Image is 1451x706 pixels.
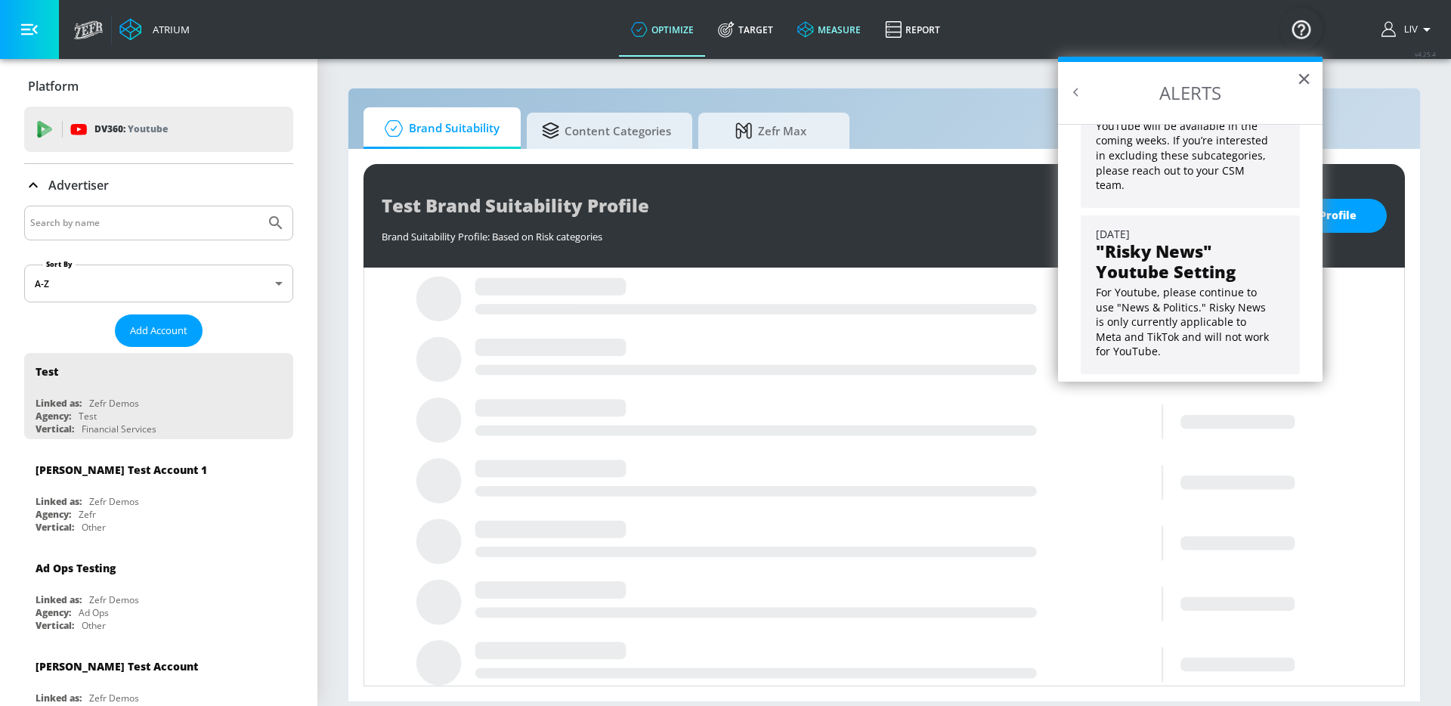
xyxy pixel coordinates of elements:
a: Report [873,2,952,57]
div: Vertical: [36,619,74,632]
a: optimize [619,2,706,57]
div: Agency: [36,508,71,521]
button: Add Account [115,314,203,347]
div: [PERSON_NAME] Test Account 1 [36,463,207,477]
div: DV360: Youtube [24,107,293,152]
div: Test [79,410,97,423]
p: You can now adjust your suitability settings for select Risk Categories on Meta and TikTok. Suppo... [1096,74,1273,193]
p: DV360: [94,121,168,138]
div: Agency: [36,606,71,619]
p: Advertiser [48,177,109,194]
a: Atrium [119,18,190,41]
div: Agency: [36,410,71,423]
div: Ad Ops TestingLinked as:Zefr DemosAgency:Ad OpsVertical:Other [24,550,293,636]
strong: "Risky News" Youtube Setting [1096,240,1236,282]
div: Vertical: [36,423,74,435]
div: Ad Ops [79,606,109,619]
button: Open Resource Center [1280,8,1323,50]
div: Financial Services [82,423,156,435]
span: Brand Suitability [379,110,500,147]
p: Platform [28,78,79,94]
p: Youtube [128,121,168,137]
div: Linked as: [36,495,82,508]
div: TestLinked as:Zefr DemosAgency:TestVertical:Financial Services [24,353,293,439]
div: [PERSON_NAME] Test Account 1Linked as:Zefr DemosAgency:ZefrVertical:Other [24,451,293,537]
div: Vertical: [36,521,74,534]
input: Search by name [30,213,259,233]
div: Linked as: [36,692,82,704]
div: Zefr Demos [89,593,139,606]
div: Zefr [79,508,96,521]
div: [DATE] [1096,227,1285,242]
div: Advertiser [24,164,293,206]
div: A-Z [24,265,293,302]
p: For Youtube, please continue to use "News & Politics." Risky News is only currently applicable to... [1096,285,1273,359]
h2: ALERTS [1058,62,1323,124]
div: Platform [24,65,293,107]
div: [PERSON_NAME] Test Account [36,659,198,673]
button: Liv [1381,20,1436,39]
div: Brand Suitability Profile: Based on Risk categories [382,222,1232,243]
div: Other [82,521,106,534]
div: Test [36,364,58,379]
div: Zefr Demos [89,397,139,410]
span: login as: liv.ho@zefr.com [1398,24,1418,35]
div: Linked as: [36,593,82,606]
span: Add Account [130,322,187,339]
a: Target [706,2,785,57]
span: v 4.25.4 [1415,50,1436,58]
button: Back to Resource Center Home [1069,85,1084,100]
div: Zefr Demos [89,692,139,704]
div: Other [82,619,106,632]
div: Ad Ops Testing [36,561,116,575]
div: Atrium [147,23,190,36]
div: Zefr Demos [89,495,139,508]
label: Sort By [43,259,76,269]
div: Linked as: [36,397,82,410]
div: Resource Center [1058,57,1323,382]
button: Close [1297,67,1311,91]
span: Content Categories [542,113,671,149]
span: Zefr Max [713,113,828,149]
a: measure [785,2,873,57]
